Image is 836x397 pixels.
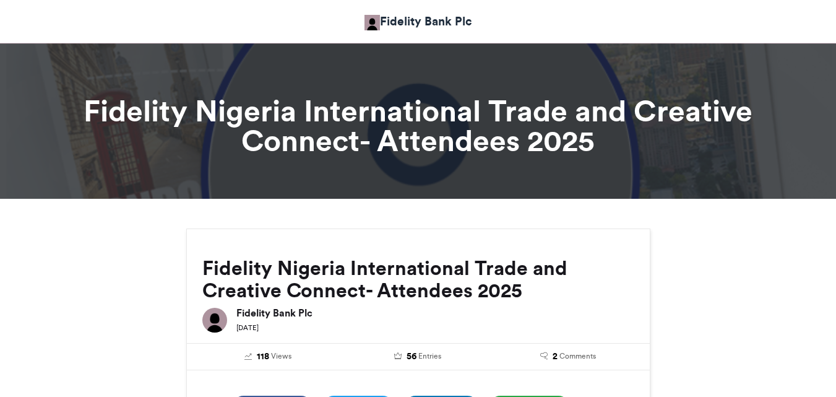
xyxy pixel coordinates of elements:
[236,323,259,332] small: [DATE]
[75,96,762,155] h1: Fidelity Nigeria International Trade and Creative Connect- Attendees 2025
[236,308,634,318] h6: Fidelity Bank Plc
[202,308,227,333] img: Fidelity Bank Plc
[257,350,269,364] span: 118
[271,351,291,362] span: Views
[418,351,441,362] span: Entries
[202,257,634,302] h2: Fidelity Nigeria International Trade and Creative Connect- Attendees 2025
[559,351,596,362] span: Comments
[202,350,334,364] a: 118 Views
[502,350,634,364] a: 2 Comments
[352,350,484,364] a: 56 Entries
[364,15,380,30] img: Fidelity Bank
[553,350,558,364] span: 2
[364,12,472,30] a: Fidelity Bank Plc
[407,350,416,364] span: 56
